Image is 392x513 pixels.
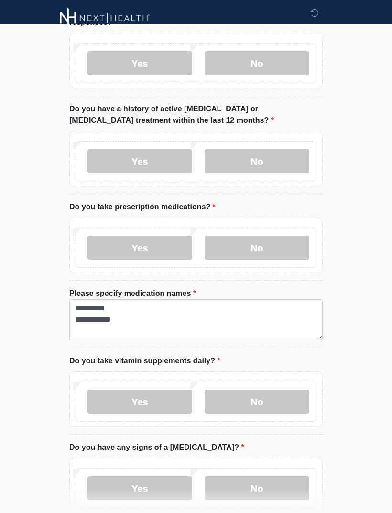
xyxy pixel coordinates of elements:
label: Yes [87,390,192,414]
label: Do you have a history of active [MEDICAL_DATA] or [MEDICAL_DATA] treatment within the last 12 mon... [69,103,323,126]
label: Yes [87,51,192,75]
label: No [205,236,309,260]
label: No [205,390,309,414]
label: No [205,51,309,75]
label: No [205,476,309,500]
label: Do you take vitamin supplements daily? [69,355,220,367]
img: Next-Health Montecito Logo [60,7,150,29]
label: No [205,149,309,173]
label: Do you take prescription medications? [69,201,216,213]
label: Yes [87,476,192,500]
label: Do you have any signs of a [MEDICAL_DATA]? [69,442,244,453]
label: Please specify medication names [69,288,196,299]
label: Yes [87,149,192,173]
label: Yes [87,236,192,260]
